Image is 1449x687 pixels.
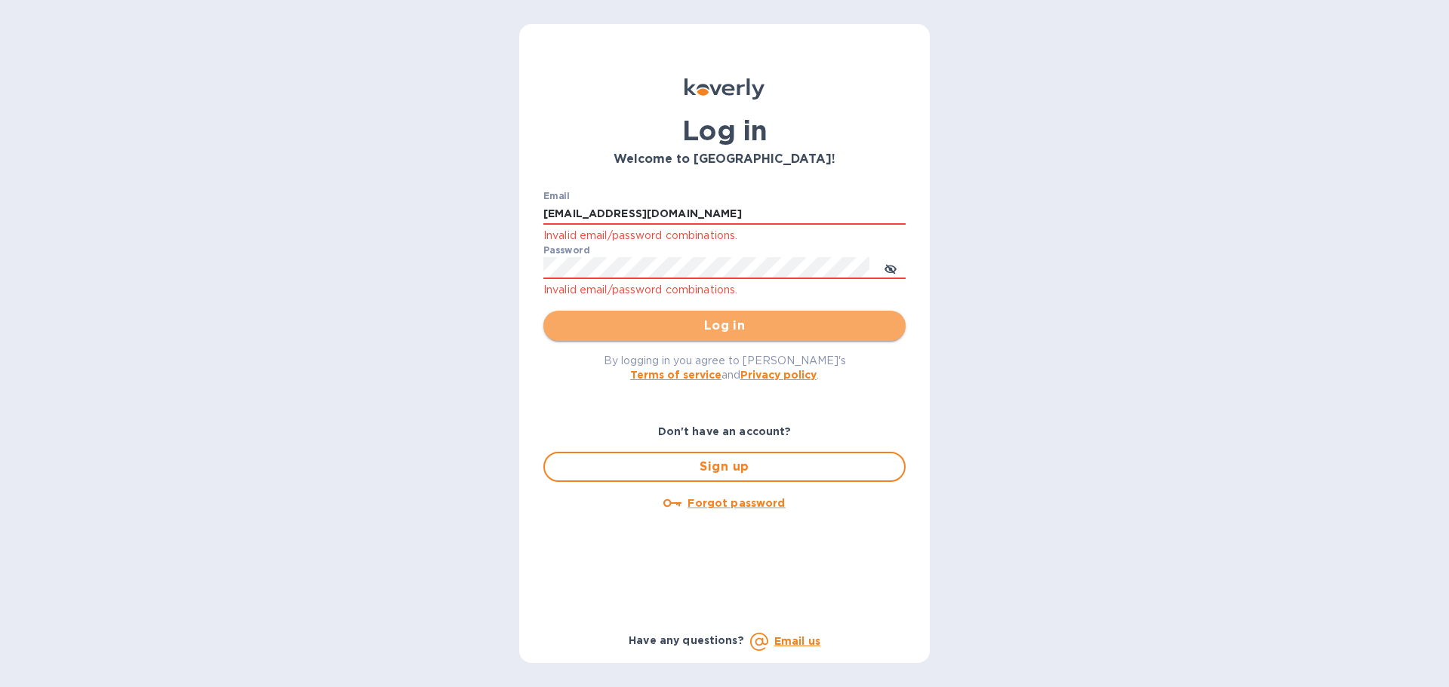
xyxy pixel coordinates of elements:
b: Have any questions? [629,634,744,646]
b: Don't have an account? [658,425,792,437]
span: Log in [555,317,894,335]
button: Sign up [543,452,906,482]
a: Privacy policy [740,369,817,381]
label: Email [543,192,570,201]
button: Log in [543,311,906,341]
a: Terms of service [630,369,721,381]
p: Invalid email/password combinations. [543,227,906,244]
input: Enter email address [543,203,906,225]
label: Password [543,246,589,255]
span: Sign up [557,458,892,476]
span: By logging in you agree to [PERSON_NAME]'s and . [604,354,846,381]
img: Koverly [685,78,764,100]
h3: Welcome to [GEOGRAPHIC_DATA]! [543,152,906,167]
p: Invalid email/password combinations. [543,281,906,299]
u: Forgot password [688,497,785,509]
button: toggle password visibility [875,253,906,283]
h1: Log in [543,115,906,146]
a: Email us [774,635,820,647]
